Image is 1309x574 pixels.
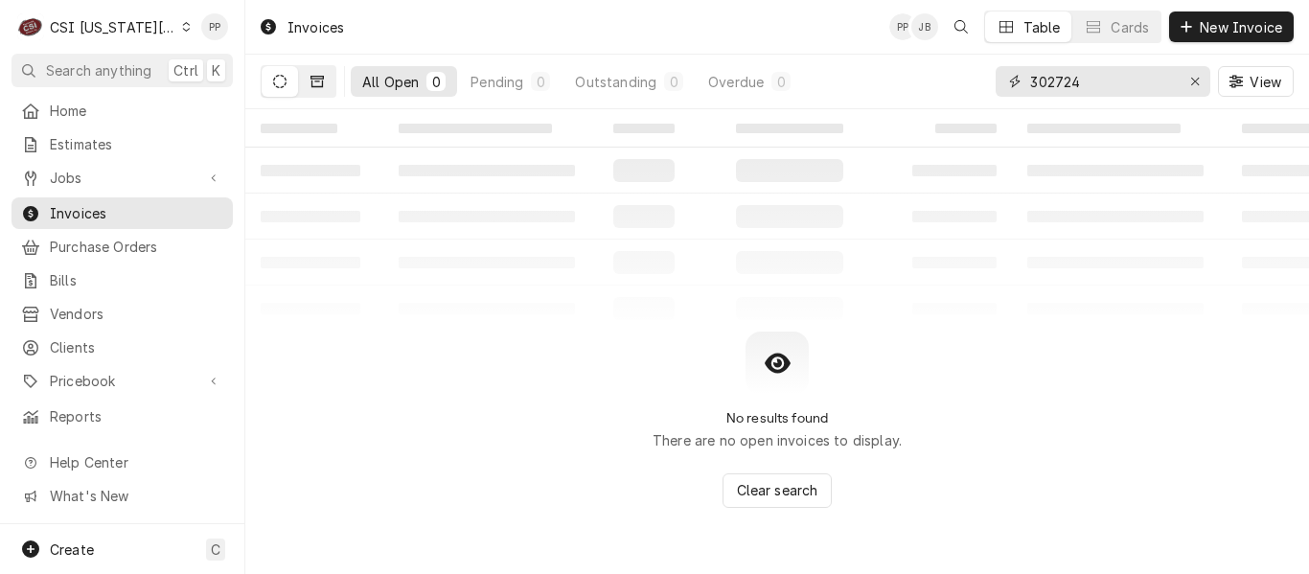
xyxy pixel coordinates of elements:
[17,13,44,40] div: CSI Kansas City's Avatar
[535,72,546,92] div: 0
[575,72,656,92] div: Outstanding
[17,13,44,40] div: C
[1218,66,1294,97] button: View
[50,541,94,558] span: Create
[46,60,151,80] span: Search anything
[399,124,552,133] span: ‌
[11,231,233,263] a: Purchase Orders
[1180,66,1210,97] button: Erase input
[1027,124,1181,133] span: ‌
[50,486,221,506] span: What's New
[50,203,223,223] span: Invoices
[50,134,223,154] span: Estimates
[50,17,176,37] div: CSI [US_STATE][GEOGRAPHIC_DATA]
[362,72,419,92] div: All Open
[736,124,843,133] span: ‌
[173,60,198,80] span: Ctrl
[946,11,976,42] button: Open search
[668,72,679,92] div: 0
[723,473,833,508] button: Clear search
[11,401,233,432] a: Reports
[201,13,228,40] div: Philip Potter's Avatar
[50,168,195,188] span: Jobs
[775,72,787,92] div: 0
[11,128,233,160] a: Estimates
[261,124,337,133] span: ‌
[50,406,223,426] span: Reports
[708,72,764,92] div: Overdue
[50,337,223,357] span: Clients
[201,13,228,40] div: PP
[211,540,220,560] span: C
[11,332,233,363] a: Clients
[50,237,223,257] span: Purchase Orders
[889,13,916,40] div: PP
[733,480,822,500] span: Clear search
[1246,72,1285,92] span: View
[1196,17,1286,37] span: New Invoice
[1030,66,1174,97] input: Keyword search
[11,298,233,330] a: Vendors
[11,162,233,194] a: Go to Jobs
[889,13,916,40] div: Philip Potter's Avatar
[1023,17,1061,37] div: Table
[11,447,233,478] a: Go to Help Center
[11,54,233,87] button: Search anythingCtrlK
[911,13,938,40] div: Joshua Bennett's Avatar
[726,410,829,426] h2: No results found
[50,304,223,324] span: Vendors
[50,452,221,472] span: Help Center
[935,124,997,133] span: ‌
[653,430,902,450] p: There are no open invoices to display.
[11,365,233,397] a: Go to Pricebook
[471,72,523,92] div: Pending
[50,371,195,391] span: Pricebook
[430,72,442,92] div: 0
[11,197,233,229] a: Invoices
[613,124,675,133] span: ‌
[50,270,223,290] span: Bills
[911,13,938,40] div: JB
[1169,11,1294,42] button: New Invoice
[245,109,1309,332] table: All Open Invoices List Loading
[11,480,233,512] a: Go to What's New
[11,264,233,296] a: Bills
[212,60,220,80] span: K
[50,101,223,121] span: Home
[11,95,233,126] a: Home
[1111,17,1149,37] div: Cards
